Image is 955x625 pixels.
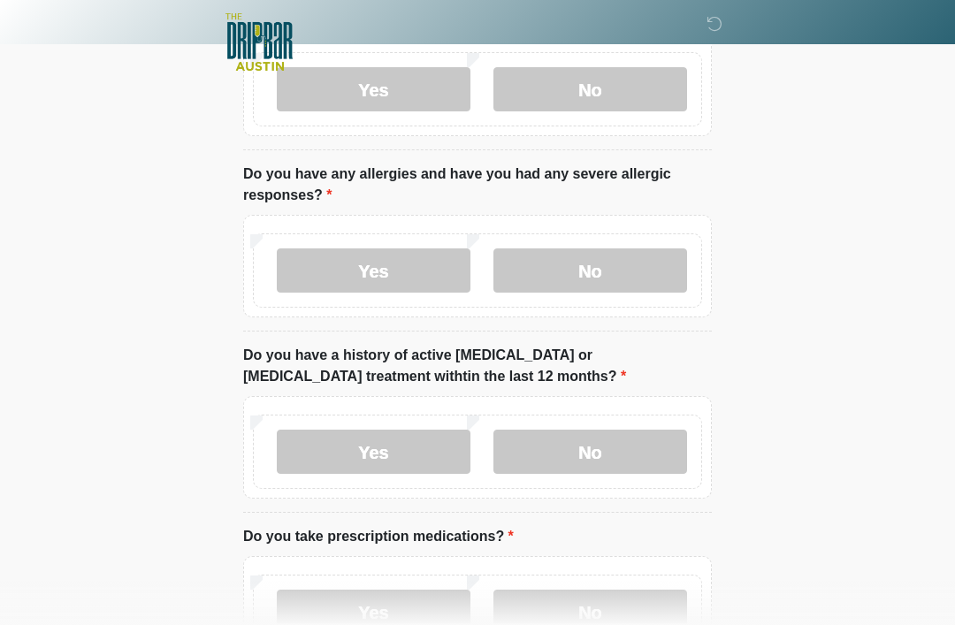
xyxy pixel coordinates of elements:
[277,248,470,293] label: Yes
[277,67,470,111] label: Yes
[493,248,687,293] label: No
[225,13,293,71] img: The DRIPBaR - Austin The Domain Logo
[493,67,687,111] label: No
[243,345,712,387] label: Do you have a history of active [MEDICAL_DATA] or [MEDICAL_DATA] treatment withtin the last 12 mo...
[493,430,687,474] label: No
[243,526,514,547] label: Do you take prescription medications?
[243,164,712,206] label: Do you have any allergies and have you had any severe allergic responses?
[277,430,470,474] label: Yes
